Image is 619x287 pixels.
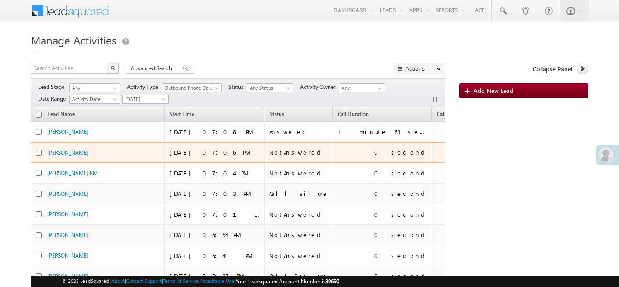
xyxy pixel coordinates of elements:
a: Start Time [165,109,199,121]
div: [DATE] 07:01 PM [169,210,260,219]
a: Acceptable Use [200,278,234,284]
div: [DATE] 06:41 PM [169,252,260,260]
div: NotAnswered [269,210,329,219]
a: [PERSON_NAME] [47,190,88,197]
a: About [111,278,125,284]
span: Call Recording URL [437,111,482,117]
a: Call Duration [333,109,373,121]
span: Lead Stage [38,83,68,91]
div: 0 second [374,148,428,156]
a: Terms of Service [163,278,198,284]
span: Call Duration [338,111,369,117]
div: [DATE] 06:37 PM [169,272,260,280]
div: CallFailure [269,272,329,280]
div: NotAnswered [269,169,329,177]
a: Show All Items [373,84,384,93]
span: Any Status [247,84,290,92]
span: Activity Date [70,95,117,103]
span: Lead Name [43,109,79,121]
div: [DATE] 07:08 PM [169,128,260,136]
span: Status [269,111,284,117]
div: 0 second [374,231,428,239]
span: Outbound Phone Call Activity [162,84,217,92]
div: NotAnswered [269,252,329,260]
div: 0 second [374,210,428,219]
a: [DATE] [122,95,169,104]
div: [DATE] 07:06 PM [169,148,260,156]
span: Add New Lead [474,87,513,94]
a: [PERSON_NAME] [47,232,88,238]
a: [PERSON_NAME] PM [47,170,98,176]
span: Collapse Panel [533,65,572,73]
input: Check all records [36,112,42,118]
span: Advanced Search [131,64,175,73]
span: Any [70,84,117,92]
a: Any [69,83,120,92]
div: 0 second [374,190,428,198]
a: [PERSON_NAME] [47,128,88,135]
span: 39660 [325,278,339,285]
a: Activity Date [69,95,120,104]
span: Start Time [169,111,194,117]
a: Outbound Phone Call Activity [162,83,222,92]
a: [PERSON_NAME] [47,211,88,218]
div: 0 second [374,169,428,177]
span: Activity Owner [300,83,339,91]
div: Answered [269,128,329,136]
a: Any Status [247,83,293,92]
div: 0 second [374,252,428,260]
div: CallFailure [269,190,329,198]
span: © 2025 LeadSquared | | | | | [62,277,339,286]
div: NotAnswered [269,148,329,156]
div: [DATE] 07:03 PM [169,190,260,198]
span: Activity Type [127,83,162,91]
input: Type to Search [339,83,385,92]
div: NotAnswered [269,231,329,239]
div: [DATE] 06:54 PM [169,231,260,239]
a: Status [265,109,289,121]
a: Contact Support [126,278,162,284]
span: Date Range [38,95,69,103]
a: [PERSON_NAME] [47,149,88,156]
div: 1 minute 53 seconds [338,128,428,136]
button: Actions [393,63,445,74]
span: [DATE] [123,95,166,103]
img: Search [111,66,115,70]
div: 0 second [374,272,428,280]
span: Your Leadsquared Account Number is [236,278,339,285]
a: [PERSON_NAME] [47,252,88,259]
a: [PERSON_NAME] [47,273,88,280]
span: Status [228,83,247,91]
span: Manage Activities [31,33,116,47]
div: [DATE] 07:04 PM [169,169,260,177]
